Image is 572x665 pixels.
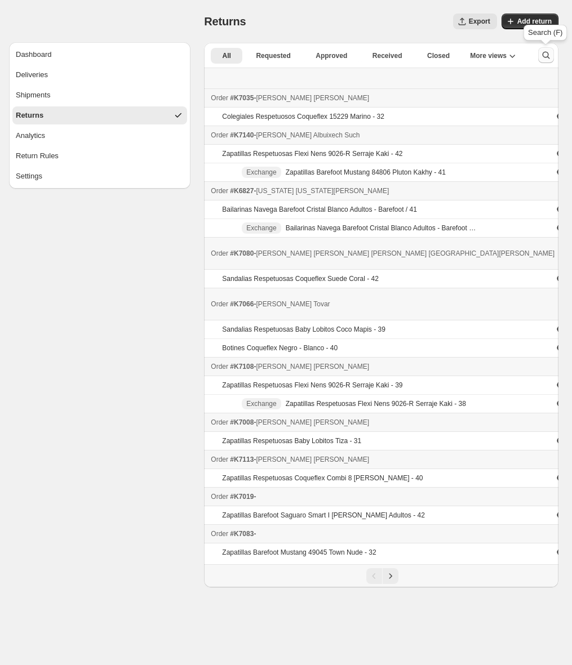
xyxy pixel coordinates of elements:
[230,300,254,308] span: #K7066
[230,418,254,426] span: #K7008
[16,90,50,101] div: Shipments
[211,249,228,257] span: Order
[16,150,59,162] div: Return Rules
[502,14,558,29] button: Add return
[230,131,254,139] span: #K7140
[469,17,490,26] span: Export
[373,51,402,60] span: Received
[383,568,398,584] button: Next
[230,363,254,371] span: #K7108
[256,131,360,139] span: [PERSON_NAME] Albuixech Such
[286,399,466,408] p: Zapatillas Respetuosas Flexi Nens 9026-R Serraje Kaki - 38
[12,147,187,165] button: Return Rules
[222,343,338,352] p: Botines Coqueflex Negro - Blanco - 40
[427,51,450,60] span: Closed
[256,249,555,257] span: [PERSON_NAME] [PERSON_NAME] [PERSON_NAME] [GEOGRAPHIC_DATA][PERSON_NAME]
[256,187,389,195] span: [US_STATE] [US_STATE][PERSON_NAME]
[16,110,43,121] div: Returns
[12,86,187,104] button: Shipments
[211,94,228,102] span: Order
[211,187,228,195] span: Order
[230,249,254,257] span: #K7080
[211,300,228,308] span: Order
[470,51,507,60] span: More views
[230,456,254,463] span: #K7113
[204,564,558,587] nav: Pagination
[211,530,228,538] span: Order
[12,167,187,185] button: Settings
[453,14,497,29] button: Export
[16,171,42,182] div: Settings
[230,530,254,538] span: #K7083
[517,17,552,26] span: Add return
[256,418,369,426] span: [PERSON_NAME] [PERSON_NAME]
[12,127,187,145] button: Analytics
[211,418,228,426] span: Order
[211,363,228,371] span: Order
[222,548,376,557] p: Zapatillas Barefoot Mustang 49045 Town Nude - 32
[222,474,423,483] p: Zapatillas Respetuosas Coqueflex Combi 8 [PERSON_NAME] - 40
[286,224,476,233] p: Bailarinas Navega Barefoot Cristal Blanco Adultos - Barefoot / 42
[222,511,425,520] p: Zapatillas Barefoot Saguaro Smart I [PERSON_NAME] Adultos - 42
[223,51,231,60] span: All
[16,49,52,60] div: Dashboard
[256,300,330,308] span: [PERSON_NAME] Tovar
[222,381,402,390] p: Zapatillas Respetuosas Flexi Nens 9026-R Serraje Kaki - 39
[12,66,187,84] button: Deliveries
[246,224,276,233] span: Exchange
[246,399,276,408] span: Exchange
[256,456,369,463] span: [PERSON_NAME] [PERSON_NAME]
[246,168,276,177] span: Exchange
[222,205,417,214] p: Bailarinas Navega Barefoot Cristal Blanco Adultos - Barefoot / 41
[463,48,522,64] button: More views
[222,274,379,283] p: Sandalias Respetuosas Coqueflex Suede Coral - 42
[256,94,369,102] span: [PERSON_NAME] [PERSON_NAME]
[222,325,385,334] p: Sandalias Respetuosas Baby Lobitos Coco Mapis - 39
[222,149,402,158] p: Zapatillas Respetuosas Flexi Nens 9026-R Serraje Kaki - 42
[286,168,446,177] p: Zapatillas Barefoot Mustang 84806 Pluton Kakhy - 41
[16,69,48,81] div: Deliveries
[211,493,228,501] span: Order
[538,47,554,63] button: Search and filter results
[16,130,45,141] div: Analytics
[204,15,246,28] span: Returns
[230,493,254,501] span: #K7019
[316,51,347,60] span: Approved
[256,363,369,371] span: [PERSON_NAME] [PERSON_NAME]
[230,94,254,102] span: #K7035
[12,46,187,64] button: Dashboard
[230,187,254,195] span: #K6827
[222,112,384,121] p: Colegiales Respetuosos Coqueflex 15229 Marino - 32
[256,51,290,60] span: Requested
[222,436,361,445] p: Zapatillas Respetuosas Baby Lobitos Tiza - 31
[211,131,228,139] span: Order
[211,456,228,463] span: Order
[12,106,187,124] button: Returns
